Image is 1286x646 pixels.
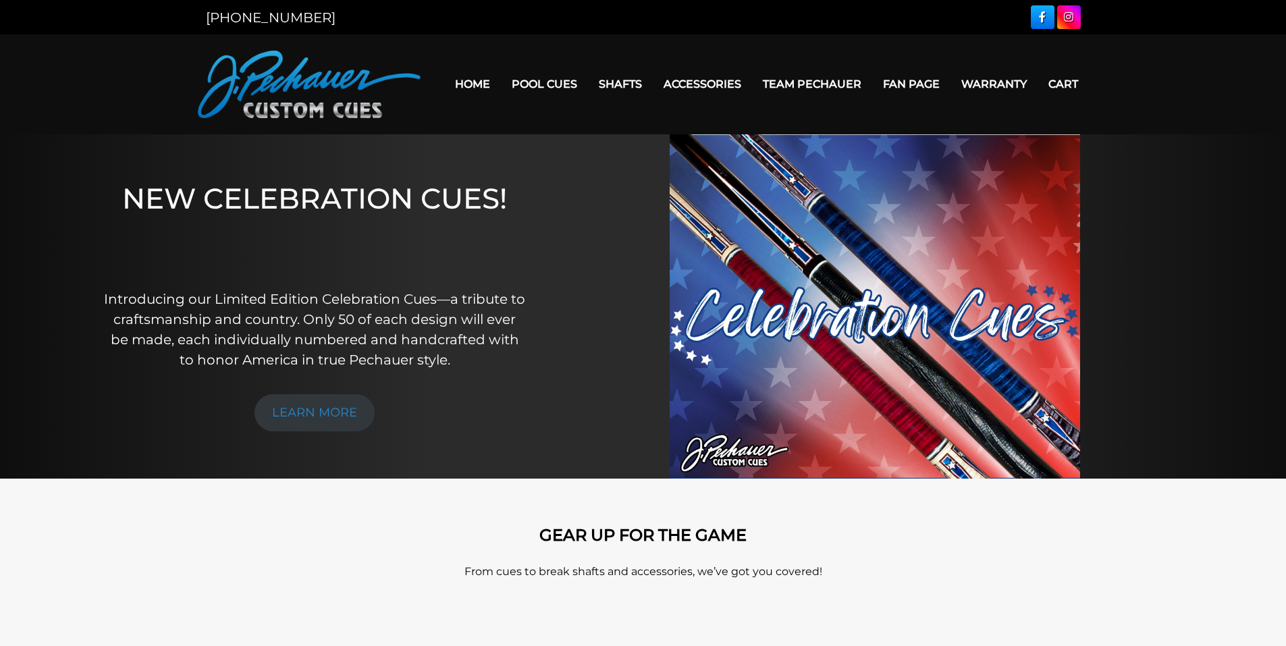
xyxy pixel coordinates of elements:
[539,525,747,545] strong: GEAR UP FOR THE GAME
[752,67,872,101] a: Team Pechauer
[103,182,527,270] h1: NEW CELEBRATION CUES!
[103,289,527,370] p: Introducing our Limited Edition Celebration Cues—a tribute to craftsmanship and country. Only 50 ...
[588,67,653,101] a: Shafts
[872,67,950,101] a: Fan Page
[653,67,752,101] a: Accessories
[198,51,421,118] img: Pechauer Custom Cues
[206,9,336,26] a: [PHONE_NUMBER]
[259,564,1028,580] p: From cues to break shafts and accessories, we’ve got you covered!
[1038,67,1089,101] a: Cart
[444,67,501,101] a: Home
[254,394,375,431] a: LEARN MORE
[501,67,588,101] a: Pool Cues
[950,67,1038,101] a: Warranty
